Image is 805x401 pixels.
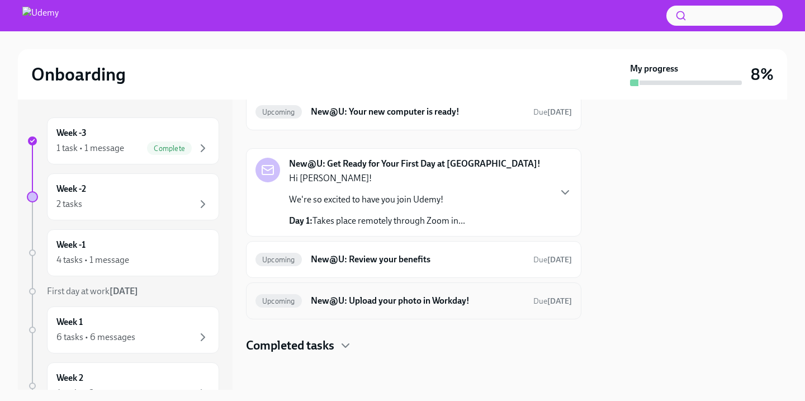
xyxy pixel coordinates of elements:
[255,256,302,264] span: Upcoming
[27,117,219,164] a: Week -31 task • 1 messageComplete
[289,158,541,170] strong: New@U: Get Ready for Your First Day at [GEOGRAPHIC_DATA]!
[255,292,572,310] a: UpcomingNew@U: Upload your photo in Workday!Due[DATE]
[533,254,572,265] span: October 27th, 2025 10:00
[311,295,524,307] h6: New@U: Upload your photo in Workday!
[246,337,581,354] div: Completed tasks
[147,144,192,153] span: Complete
[255,103,572,121] a: UpcomingNew@U: Your new computer is ready!Due[DATE]
[751,64,774,84] h3: 8%
[22,7,59,25] img: Udemy
[56,127,87,139] h6: Week -3
[533,296,572,306] span: Due
[110,286,138,296] strong: [DATE]
[56,387,134,399] div: 4 tasks • 2 messages
[56,142,124,154] div: 1 task • 1 message
[56,372,83,384] h6: Week 2
[255,108,302,116] span: Upcoming
[56,239,86,251] h6: Week -1
[56,254,129,266] div: 4 tasks • 1 message
[289,215,312,226] strong: Day 1:
[27,306,219,353] a: Week 16 tasks • 6 messages
[547,107,572,117] strong: [DATE]
[56,198,82,210] div: 2 tasks
[56,331,135,343] div: 6 tasks • 6 messages
[289,172,465,185] p: Hi [PERSON_NAME]!
[547,296,572,306] strong: [DATE]
[27,173,219,220] a: Week -22 tasks
[289,194,465,206] p: We're so excited to have you join Udemy!
[289,215,465,227] p: Takes place remotely through Zoom in...
[630,63,678,75] strong: My progress
[311,106,524,118] h6: New@U: Your new computer is ready!
[311,253,524,266] h6: New@U: Review your benefits
[533,296,572,306] span: October 22nd, 2025 10:00
[533,107,572,117] span: Due
[533,255,572,265] span: Due
[47,286,138,296] span: First day at work
[56,316,83,328] h6: Week 1
[533,107,572,117] span: October 18th, 2025 13:00
[27,229,219,276] a: Week -14 tasks • 1 message
[246,337,334,354] h4: Completed tasks
[56,183,86,195] h6: Week -2
[31,63,126,86] h2: Onboarding
[255,251,572,268] a: UpcomingNew@U: Review your benefitsDue[DATE]
[255,297,302,305] span: Upcoming
[27,285,219,298] a: First day at work[DATE]
[547,255,572,265] strong: [DATE]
